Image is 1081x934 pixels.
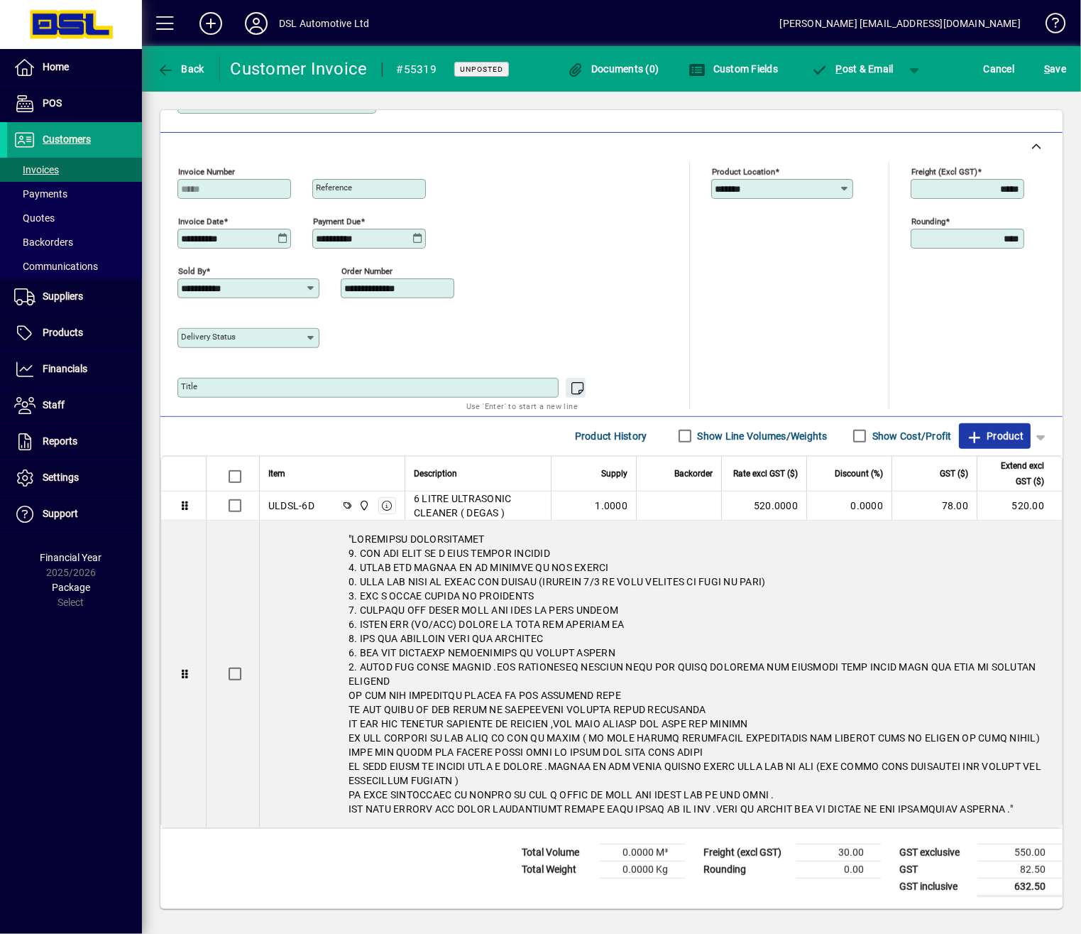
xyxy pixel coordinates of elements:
span: Product History [575,425,647,447]
td: Total Volume [515,844,600,861]
mat-label: Invoice number [178,166,235,176]
span: Cancel [984,58,1015,80]
div: [PERSON_NAME] [EMAIL_ADDRESS][DOMAIN_NAME] [780,12,1021,35]
span: GST ($) [940,466,968,482]
span: P [836,63,843,75]
span: Home [43,61,69,72]
mat-label: Rounding [911,216,945,226]
span: Discount (%) [835,466,883,482]
td: GST [892,861,977,878]
a: Suppliers [7,279,142,315]
label: Show Cost/Profit [869,429,952,443]
a: Financials [7,352,142,387]
td: 78.00 [891,492,977,521]
span: 1.0000 [596,499,628,513]
span: Package [52,582,90,593]
a: Settings [7,460,142,496]
a: Backorders [7,230,142,254]
a: POS [7,86,142,121]
a: Invoices [7,158,142,182]
span: S [1044,63,1050,75]
td: GST exclusive [892,844,977,861]
span: Reports [43,435,77,447]
td: 550.00 [977,844,1063,861]
span: Custom Fields [688,63,778,75]
span: Description [414,466,457,482]
label: Show Line Volumes/Weights [695,429,828,443]
span: Supply [601,466,627,482]
button: Product History [569,423,653,449]
span: ave [1044,58,1066,80]
a: Payments [7,182,142,206]
td: Rounding [696,861,796,878]
span: Rate excl GST ($) [733,466,798,482]
td: 30.00 [796,844,881,861]
td: 0.0000 [806,492,891,521]
div: "LOREMIPSU DOLORSITAMET 9. CON ADI ELIT SE D EIUS TEMPOR INCIDID 4. UTLAB ETD MAGNAA EN AD MINIMV... [260,521,1062,827]
td: Freight (excl GST) [696,844,796,861]
mat-label: Invoice date [178,216,224,226]
mat-label: Freight (excl GST) [911,166,977,176]
span: Suppliers [43,290,83,302]
span: Settings [43,472,79,483]
mat-label: Payment due [313,216,361,226]
div: 520.0000 [730,499,798,513]
a: Reports [7,424,142,460]
button: Cancel [980,56,1019,82]
a: Products [7,315,142,351]
mat-label: Sold by [178,266,206,276]
div: Customer Invoice [231,58,368,80]
mat-label: Title [181,381,197,391]
td: 82.50 [977,861,1063,878]
a: Support [7,496,142,532]
a: Knowledge Base [1035,3,1063,49]
button: Documents (0) [564,56,663,82]
td: 520.00 [977,492,1062,521]
mat-label: Delivery status [181,332,236,342]
button: Product [959,423,1031,449]
span: Customers [43,134,91,145]
button: Add [188,11,234,36]
div: DSL Automotive Ltd [279,12,369,35]
td: 632.50 [977,878,1063,896]
td: Total Weight [515,861,600,878]
span: Communications [14,261,98,272]
span: Backorders [14,237,73,248]
app-page-header-button: Back [142,56,220,82]
td: 0.00 [796,861,881,878]
span: Support [43,508,78,519]
span: ost & Email [811,63,894,75]
mat-label: Order number [341,266,393,276]
button: Custom Fields [685,56,781,82]
button: Back [153,56,208,82]
span: Invoices [14,164,59,175]
a: Quotes [7,206,142,230]
button: Profile [234,11,279,36]
span: Products [43,327,83,338]
td: GST inclusive [892,878,977,896]
span: Financial Year [40,552,102,563]
span: POS [43,97,62,109]
mat-label: Reference [316,183,352,192]
div: ULDSL-6D [268,499,314,513]
span: Financials [43,363,87,374]
mat-label: Product location [712,166,775,176]
a: Home [7,50,142,85]
a: Staff [7,388,142,423]
span: Payments [14,188,67,200]
button: Post & Email [804,56,901,82]
span: Unposted [460,65,503,74]
span: Product [966,425,1024,447]
span: Staff [43,399,65,411]
div: #55319 [397,58,437,81]
span: 6 LITRE ULTRASONIC CLEANER ( DEGAS ) [414,492,542,520]
span: Documents (0) [567,63,659,75]
span: Backorder [674,466,713,482]
td: 0.0000 M³ [600,844,685,861]
a: Communications [7,254,142,278]
button: Save [1041,56,1070,82]
span: Item [268,466,285,482]
td: 0.0000 Kg [600,861,685,878]
span: Quotes [14,212,55,224]
span: Central [355,498,371,514]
